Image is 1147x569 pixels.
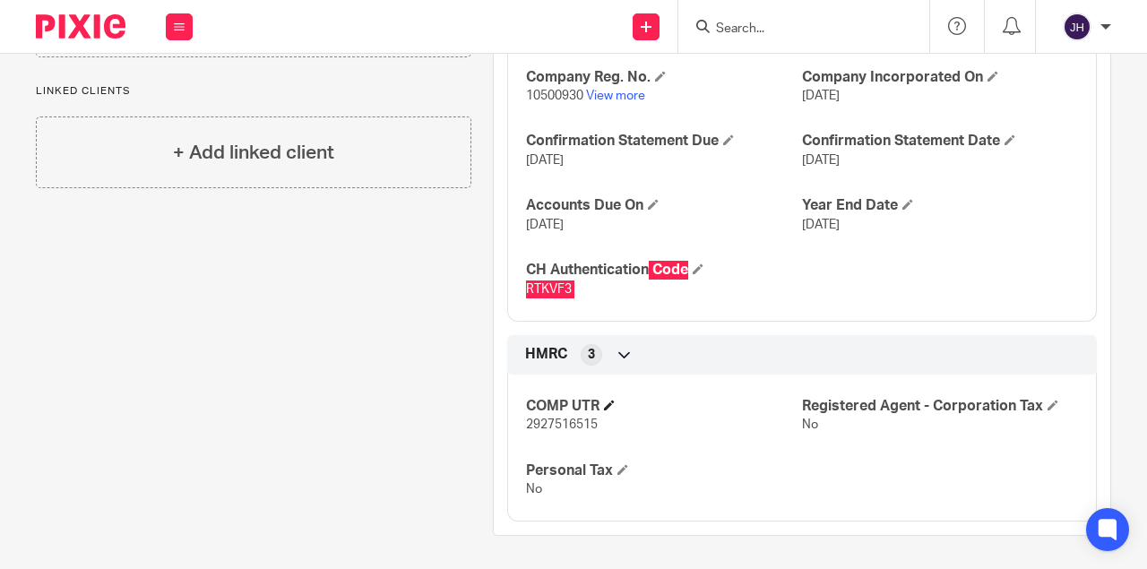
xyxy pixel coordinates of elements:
[526,418,598,431] span: 2927516515
[36,84,471,99] p: Linked clients
[802,154,840,167] span: [DATE]
[526,261,802,280] h4: CH Authentication Code
[802,68,1078,87] h4: Company Incorporated On
[526,68,802,87] h4: Company Reg. No.
[526,461,802,480] h4: Personal Tax
[714,22,875,38] input: Search
[526,397,802,416] h4: COMP UTR
[526,132,802,151] h4: Confirmation Statement Due
[525,345,567,364] span: HMRC
[173,139,334,167] h4: + Add linked client
[526,283,572,296] span: RTKVF3
[802,219,840,231] span: [DATE]
[526,90,583,102] span: 10500930
[526,154,564,167] span: [DATE]
[586,90,645,102] a: View more
[588,346,595,364] span: 3
[1063,13,1091,41] img: svg%3E
[36,14,125,39] img: Pixie
[802,132,1078,151] h4: Confirmation Statement Date
[802,90,840,102] span: [DATE]
[802,418,818,431] span: No
[802,397,1078,416] h4: Registered Agent - Corporation Tax
[526,219,564,231] span: [DATE]
[526,483,542,496] span: No
[802,196,1078,215] h4: Year End Date
[526,196,802,215] h4: Accounts Due On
